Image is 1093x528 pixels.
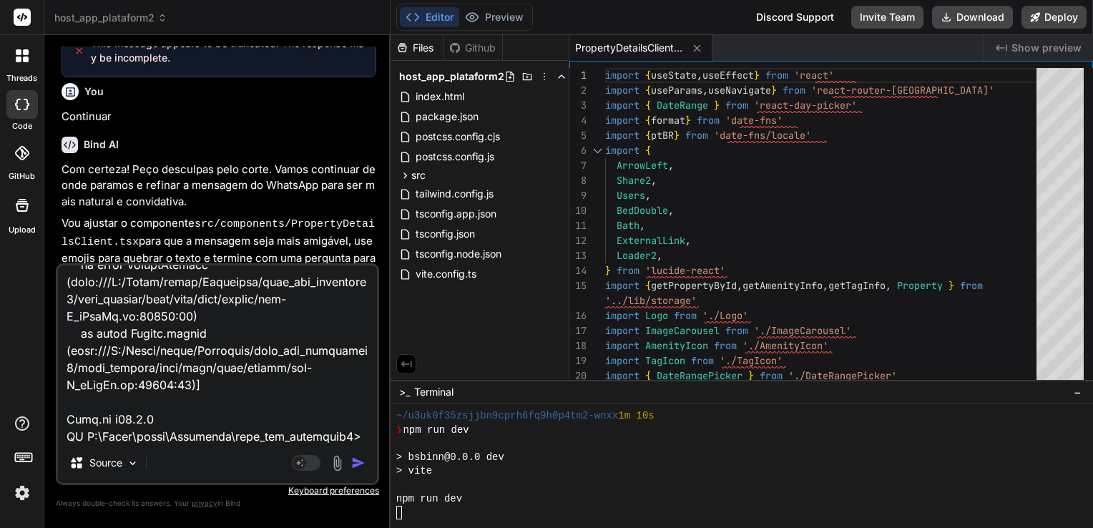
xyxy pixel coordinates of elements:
[617,264,639,277] span: from
[569,83,587,98] div: 2
[91,36,364,65] span: This message appears to be truncated. The response may be incomplete.
[748,6,843,29] div: Discord Support
[617,159,668,172] span: ArrowLeft
[400,7,459,27] button: Editor
[742,339,828,352] span: './AmenityIcon'
[657,369,742,382] span: DateRangePicker
[932,6,1013,29] button: Download
[62,218,375,248] code: src/components/PropertyDetailsClient.tsx
[569,278,587,293] div: 15
[569,203,587,218] div: 10
[685,129,708,142] span: from
[588,143,607,158] div: Click to collapse the range.
[569,143,587,158] div: 6
[62,215,376,283] p: Vou ajustar o componente para que a mensagem seja mais amigável, use emojis para quebrar o texto ...
[569,188,587,203] div: 9
[645,324,720,337] span: ImageCarousel
[54,11,167,25] span: host_app_plataform2
[605,279,639,292] span: import
[645,114,651,127] span: {
[645,144,651,157] span: {
[668,159,674,172] span: ,
[569,248,587,263] div: 13
[617,234,685,247] span: ExternalLink
[414,128,501,145] span: postcss.config.cjs
[754,69,760,82] span: }
[645,264,725,277] span: 'lucide-react'
[645,84,651,97] span: {
[329,455,345,471] img: attachment
[605,264,611,277] span: }
[651,174,657,187] span: ,
[10,481,34,505] img: settings
[569,128,587,143] div: 5
[823,279,828,292] span: ,
[1021,6,1087,29] button: Deploy
[569,323,587,338] div: 17
[617,249,657,262] span: Loader2
[569,218,587,233] div: 11
[414,385,454,399] span: Terminal
[605,309,639,322] span: import
[192,499,217,507] span: privacy
[58,265,377,443] textarea: LO I:\Dolor\sitam\Consectet\adip_eli_seddoeius7> tem inc utl > etdolo@2.1.5 mag > aliq ENIM a1.1....
[645,309,668,322] span: Logo
[414,225,476,243] span: tsconfig.json
[605,144,639,157] span: import
[391,41,443,55] div: Files
[714,339,737,352] span: from
[62,162,376,210] p: Com certeza! Peço desculpas pelo corte. Vamos continuar de onde paramos e refinar a mensagem do W...
[414,245,503,263] span: tsconfig.node.json
[645,279,651,292] span: {
[708,84,771,97] span: useNavigate
[605,339,639,352] span: import
[645,354,685,367] span: TagIcon
[657,249,662,262] span: ,
[851,6,923,29] button: Invite Team
[737,279,742,292] span: ,
[403,424,469,437] span: npm run dev
[84,84,104,99] h6: You
[1011,41,1082,55] span: Show preview
[605,369,639,382] span: import
[742,279,823,292] span: getAmenityInfo
[617,189,645,202] span: Users
[351,456,366,470] img: icon
[949,279,954,292] span: }
[569,263,587,278] div: 14
[396,492,462,506] span: npm run dev
[396,424,403,437] span: ❯
[127,457,139,469] img: Pick Models
[788,369,897,382] span: './DateRangePicker'
[645,189,651,202] span: ,
[569,98,587,113] div: 3
[651,69,697,82] span: useState
[651,129,674,142] span: ptBR
[414,205,498,223] span: tsconfig.app.json
[617,219,639,232] span: Bath
[605,324,639,337] span: import
[1074,385,1082,399] span: −
[459,7,529,27] button: Preview
[605,114,639,127] span: import
[765,69,788,82] span: from
[6,72,37,84] label: threads
[414,148,496,165] span: postcss.config.js
[645,129,651,142] span: {
[569,158,587,173] div: 7
[414,88,466,105] span: index.html
[414,265,478,283] span: vite.config.ts
[569,368,587,383] div: 20
[399,69,504,84] span: host_app_plataform2
[725,114,783,127] span: 'date-fns'
[828,279,886,292] span: getTagInfo
[569,68,587,83] div: 1
[396,409,619,423] span: ~/u3uk0f35zsjjbn9cprh6fq9h0p4tm2-wnxx
[691,354,714,367] span: from
[960,279,983,292] span: from
[399,385,410,399] span: >_
[569,173,587,188] div: 8
[569,113,587,128] div: 4
[754,99,857,112] span: 'react-day-picker'
[569,233,587,248] div: 12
